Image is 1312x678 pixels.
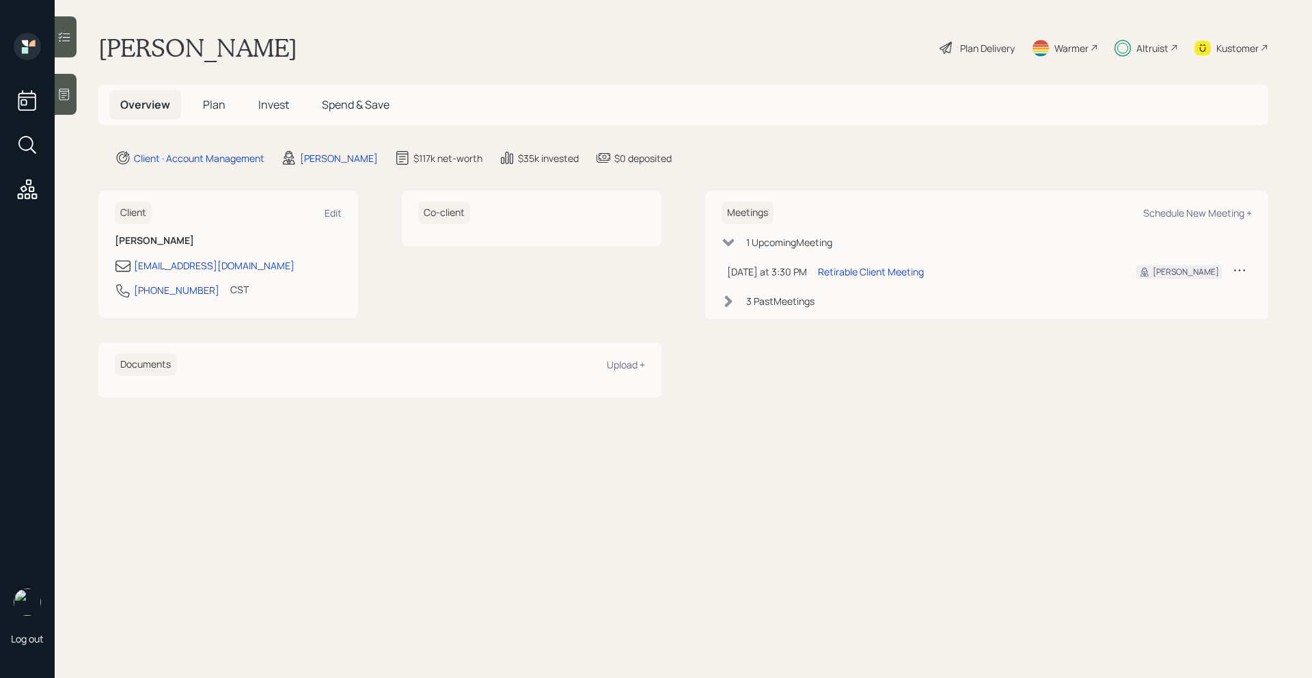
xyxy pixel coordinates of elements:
[413,151,482,165] div: $117k net-worth
[322,97,389,112] span: Spend & Save
[727,265,807,279] div: [DATE] at 3:30 PM
[746,235,832,249] div: 1 Upcoming Meeting
[98,33,297,63] h1: [PERSON_NAME]
[14,588,41,616] img: retirable_logo.png
[1153,266,1219,278] div: [PERSON_NAME]
[300,151,378,165] div: [PERSON_NAME]
[134,258,295,273] div: [EMAIL_ADDRESS][DOMAIN_NAME]
[818,265,924,279] div: Retirable Client Meeting
[134,151,264,165] div: Client · Account Management
[1054,41,1089,55] div: Warmer
[325,206,342,219] div: Edit
[1136,41,1168,55] div: Altruist
[203,97,225,112] span: Plan
[115,202,152,224] h6: Client
[120,97,170,112] span: Overview
[746,294,815,308] div: 3 Past Meeting s
[230,282,249,297] div: CST
[1216,41,1259,55] div: Kustomer
[115,353,176,376] h6: Documents
[115,235,342,247] h6: [PERSON_NAME]
[722,202,774,224] h6: Meetings
[134,283,219,297] div: [PHONE_NUMBER]
[518,151,579,165] div: $35k invested
[418,202,470,224] h6: Co-client
[258,97,289,112] span: Invest
[607,358,645,371] div: Upload +
[11,632,44,645] div: Log out
[960,41,1015,55] div: Plan Delivery
[1143,206,1252,219] div: Schedule New Meeting +
[614,151,672,165] div: $0 deposited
